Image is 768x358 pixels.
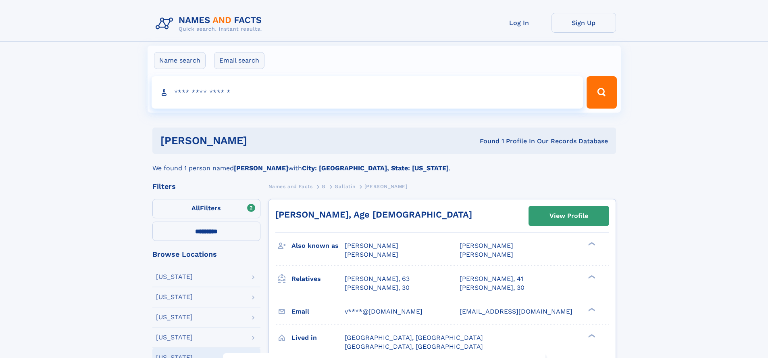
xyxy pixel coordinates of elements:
[460,274,523,283] a: [PERSON_NAME], 41
[549,207,588,225] div: View Profile
[586,241,596,247] div: ❯
[160,136,364,146] h1: [PERSON_NAME]
[335,184,355,189] span: Gallatin
[345,251,398,258] span: [PERSON_NAME]
[152,13,268,35] img: Logo Names and Facts
[586,333,596,338] div: ❯
[460,283,524,292] a: [PERSON_NAME], 30
[460,242,513,249] span: [PERSON_NAME]
[234,164,288,172] b: [PERSON_NAME]
[291,272,345,286] h3: Relatives
[154,52,206,69] label: Name search
[152,251,260,258] div: Browse Locations
[156,314,193,320] div: [US_STATE]
[586,307,596,312] div: ❯
[156,334,193,341] div: [US_STATE]
[275,209,472,220] a: [PERSON_NAME], Age [DEMOGRAPHIC_DATA]
[345,334,483,341] span: [GEOGRAPHIC_DATA], [GEOGRAPHIC_DATA]
[322,181,326,191] a: G
[460,308,572,315] span: [EMAIL_ADDRESS][DOMAIN_NAME]
[214,52,264,69] label: Email search
[191,204,200,212] span: All
[552,13,616,33] a: Sign Up
[587,76,616,109] button: Search Button
[363,137,608,146] div: Found 1 Profile In Our Records Database
[335,181,355,191] a: Gallatin
[345,343,483,350] span: [GEOGRAPHIC_DATA], [GEOGRAPHIC_DATA]
[152,199,260,218] label: Filters
[152,76,583,109] input: search input
[322,184,326,189] span: G
[152,154,616,173] div: We found 1 person named with .
[364,184,408,189] span: [PERSON_NAME]
[291,239,345,253] h3: Also known as
[302,164,449,172] b: City: [GEOGRAPHIC_DATA], State: [US_STATE]
[268,181,313,191] a: Names and Facts
[156,294,193,300] div: [US_STATE]
[345,274,410,283] a: [PERSON_NAME], 63
[291,331,345,345] h3: Lived in
[460,251,513,258] span: [PERSON_NAME]
[156,274,193,280] div: [US_STATE]
[291,305,345,318] h3: Email
[586,274,596,279] div: ❯
[487,13,552,33] a: Log In
[152,183,260,190] div: Filters
[529,206,609,226] a: View Profile
[345,283,410,292] a: [PERSON_NAME], 30
[345,242,398,249] span: [PERSON_NAME]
